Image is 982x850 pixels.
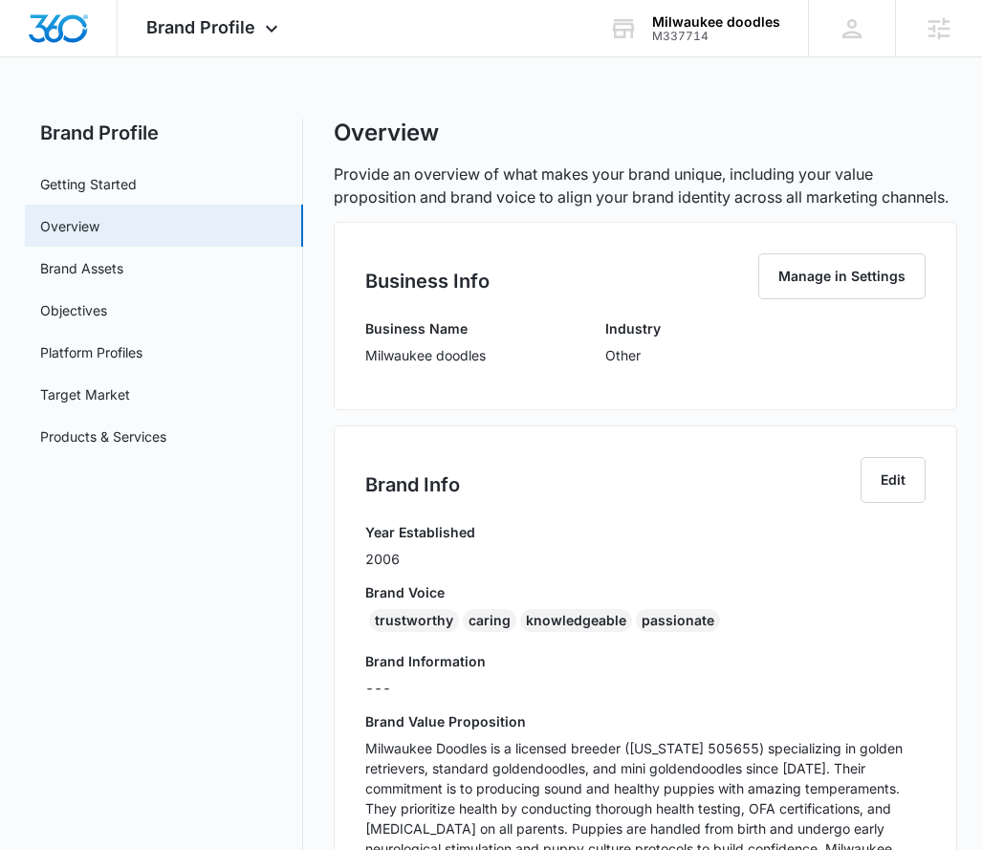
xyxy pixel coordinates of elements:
[605,345,661,365] p: Other
[605,318,661,338] h3: Industry
[365,678,927,698] p: ---
[861,457,926,503] button: Edit
[365,651,927,671] h3: Brand Information
[365,549,475,569] p: 2006
[758,253,926,299] button: Manage in Settings
[365,267,490,295] h2: Business Info
[25,119,303,147] h2: Brand Profile
[652,30,780,43] div: account id
[40,342,142,362] a: Platform Profiles
[365,711,927,731] h3: Brand Value Proposition
[636,609,720,632] div: passionate
[520,609,632,632] div: knowledgeable
[365,318,486,338] h3: Business Name
[40,216,99,236] a: Overview
[369,609,459,632] div: trustworthy
[652,14,780,30] div: account name
[146,17,255,37] span: Brand Profile
[334,119,439,147] h1: Overview
[40,300,107,320] a: Objectives
[365,582,927,602] h3: Brand Voice
[40,384,130,404] a: Target Market
[365,470,460,499] h2: Brand Info
[40,258,123,278] a: Brand Assets
[40,426,166,447] a: Products & Services
[40,174,137,194] a: Getting Started
[365,345,486,365] p: Milwaukee doodles
[334,163,958,208] p: Provide an overview of what makes your brand unique, including your value proposition and brand v...
[463,609,516,632] div: caring
[365,522,475,542] h3: Year Established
